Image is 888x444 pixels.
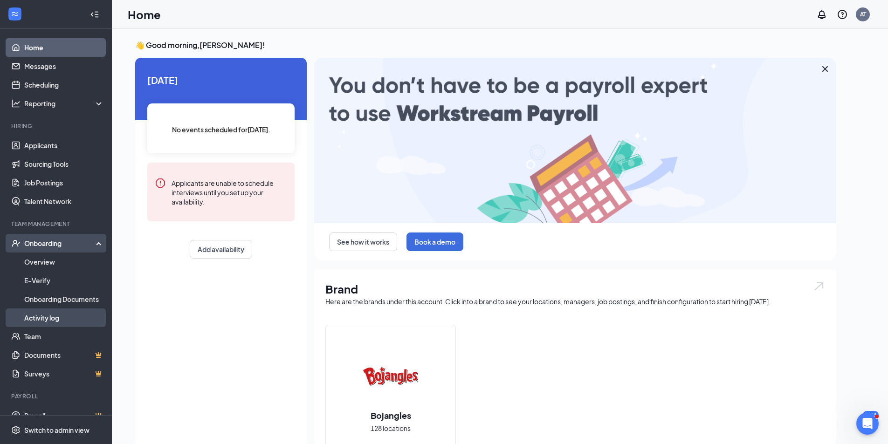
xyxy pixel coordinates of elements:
[128,7,161,22] h1: Home
[813,281,825,292] img: open.6027fd2a22e1237b5b06.svg
[24,173,104,192] a: Job Postings
[147,73,295,87] span: [DATE]
[24,308,104,327] a: Activity log
[11,425,21,435] svg: Settings
[856,412,879,435] iframe: Intercom live chat
[11,239,21,248] svg: UserCheck
[24,239,96,248] div: Onboarding
[816,9,827,20] svg: Notifications
[24,136,104,155] a: Applicants
[314,58,836,223] img: payroll-large.gif
[190,240,252,259] button: Add availability
[24,271,104,290] a: E-Verify
[406,232,463,251] button: Book a demo
[24,346,104,364] a: DocumentsCrown
[24,364,104,383] a: SurveysCrown
[90,10,99,19] svg: Collapse
[819,63,831,75] svg: Cross
[863,411,879,419] div: 5813
[24,327,104,346] a: Team
[11,392,102,400] div: Payroll
[24,425,89,435] div: Switch to admin view
[172,124,270,135] span: No events scheduled for [DATE] .
[11,220,102,228] div: Team Management
[24,99,104,108] div: Reporting
[10,9,20,19] svg: WorkstreamLogo
[24,75,104,94] a: Scheduling
[361,346,420,406] img: Bojangles
[24,38,104,57] a: Home
[371,423,411,433] span: 128 locations
[24,57,104,75] a: Messages
[155,178,166,189] svg: Error
[325,297,825,306] div: Here are the brands under this account. Click into a brand to see your locations, managers, job p...
[172,178,287,206] div: Applicants are unable to schedule interviews until you set up your availability.
[860,10,866,18] div: AT
[837,9,848,20] svg: QuestionInfo
[11,122,102,130] div: Hiring
[24,290,104,308] a: Onboarding Documents
[24,192,104,211] a: Talent Network
[325,281,825,297] h1: Brand
[135,40,836,50] h3: 👋 Good morning, [PERSON_NAME] !
[24,406,104,425] a: PayrollCrown
[24,253,104,271] a: Overview
[24,155,104,173] a: Sourcing Tools
[11,99,21,108] svg: Analysis
[361,410,420,421] h2: Bojangles
[329,232,397,251] button: See how it works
